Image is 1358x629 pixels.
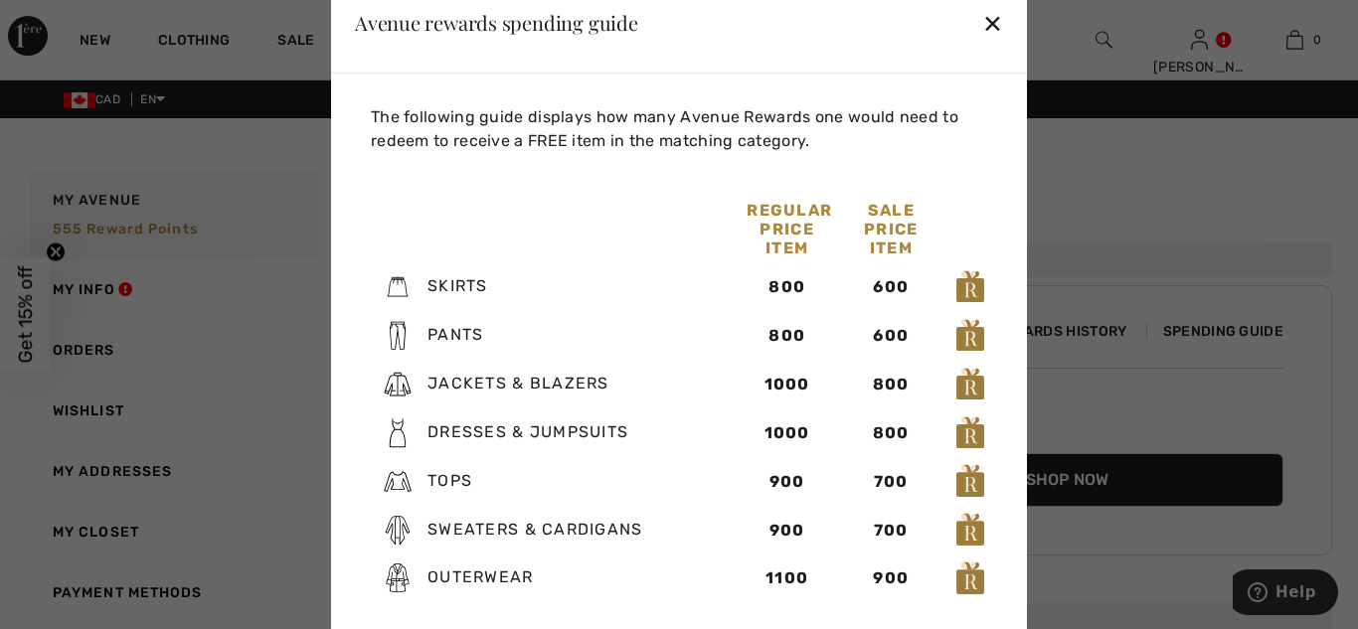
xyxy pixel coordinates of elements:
div: 800 [747,275,827,299]
div: ✕ [982,2,1003,44]
img: loyalty_logo_r.svg [955,269,985,305]
div: Regular Price Item [735,200,839,256]
div: 800 [747,324,827,348]
div: 600 [851,324,932,348]
span: Jackets & Blazers [427,374,609,393]
div: 1100 [747,566,827,590]
div: 800 [851,373,932,396]
div: 600 [851,275,932,299]
div: 900 [747,518,827,542]
div: 800 [851,421,932,445]
img: loyalty_logo_r.svg [955,463,985,499]
p: The following guide displays how many Avenue Rewards one would need to redeem to receive a FREE i... [371,104,995,152]
span: Skirts [427,276,488,295]
div: 900 [747,469,827,493]
img: loyalty_logo_r.svg [955,318,985,354]
div: Sale Price Item [839,200,943,256]
div: 700 [851,518,932,542]
div: 700 [851,469,932,493]
span: Outerwear [427,567,534,586]
span: Tops [427,471,472,490]
span: Pants [427,325,483,344]
span: Help [43,14,84,32]
div: 1000 [747,421,827,445]
span: Dresses & Jumpsuits [427,422,628,441]
img: loyalty_logo_r.svg [955,560,985,596]
img: loyalty_logo_r.svg [955,414,985,450]
img: loyalty_logo_r.svg [955,366,985,401]
div: 900 [851,566,932,590]
div: Avenue rewards spending guide [355,13,638,33]
img: loyalty_logo_r.svg [955,512,985,548]
div: 1000 [747,373,827,396]
span: Sweaters & Cardigans [427,519,643,538]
